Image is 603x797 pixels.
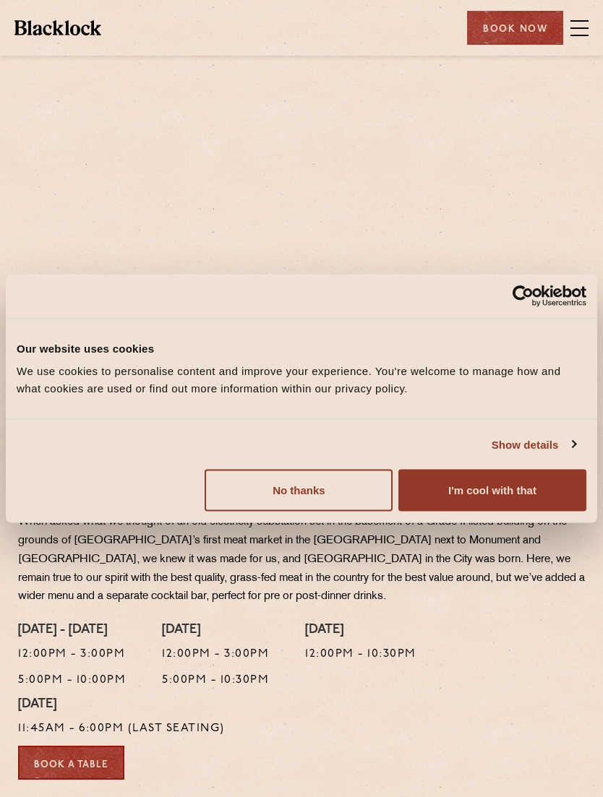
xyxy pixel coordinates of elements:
[18,645,126,664] p: 12:00pm - 3:00pm
[492,436,576,453] a: Show details
[460,285,586,306] a: Usercentrics Cookiebot - opens in a new window
[162,671,269,690] p: 5:00pm - 10:30pm
[398,470,586,512] button: I'm cool with that
[18,746,124,780] a: Book a Table
[305,623,416,639] h4: [DATE]
[18,671,126,690] p: 5:00pm - 10:00pm
[162,623,269,639] h4: [DATE]
[467,11,563,45] div: Book Now
[205,470,393,512] button: No thanks
[17,340,586,357] div: Our website uses cookies
[305,645,416,664] p: 12:00pm - 10:30pm
[14,20,101,35] img: BL_Textured_Logo-footer-cropped.svg
[162,645,269,664] p: 12:00pm - 3:00pm
[18,697,225,713] h4: [DATE]
[18,623,126,639] h4: [DATE] - [DATE]
[18,513,585,606] p: When asked what we thought of an old electricity substation set in the basement of a Grade II lis...
[17,363,586,397] div: We use cookies to personalise content and improve your experience. You're welcome to manage how a...
[18,720,225,738] p: 11:45am - 6:00pm (Last Seating)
